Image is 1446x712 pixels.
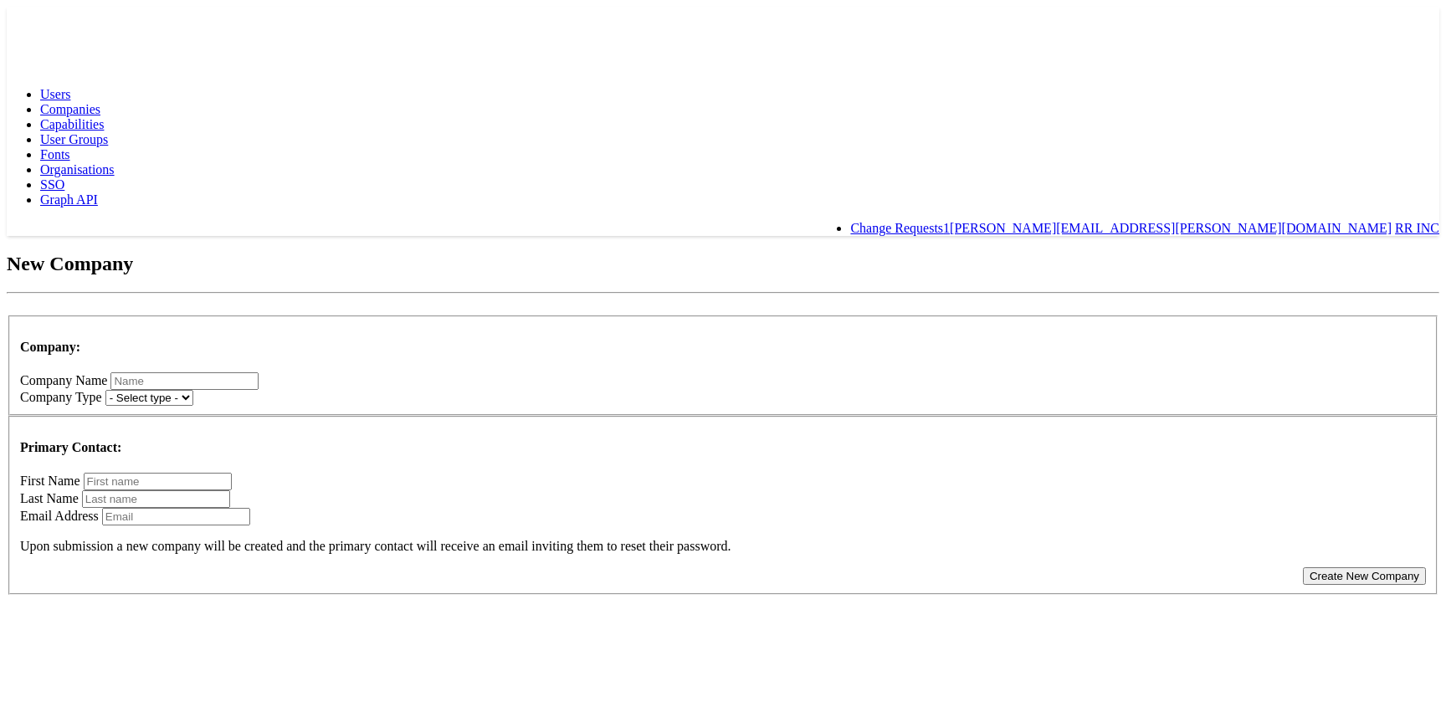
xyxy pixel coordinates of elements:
[40,132,108,146] a: User Groups
[110,372,259,390] input: Name
[40,147,70,161] a: Fonts
[20,373,107,387] label: Company Name
[82,490,230,508] input: Last name
[20,340,1426,355] h4: Company:
[20,390,102,404] label: Company Type
[102,508,250,525] input: Email
[20,474,80,488] label: First Name
[7,253,1439,275] h2: New Company
[850,221,950,235] a: Change Requests1
[40,117,104,131] a: Capabilities
[1395,221,1439,235] a: RR INC
[40,162,115,177] a: Organisations
[20,491,79,505] label: Last Name
[1303,567,1426,585] button: Create New Company
[40,192,98,207] a: Graph API
[40,102,100,116] a: Companies
[943,221,950,235] span: 1
[20,509,99,523] label: Email Address
[84,473,232,490] input: First name
[20,440,1426,455] h4: Primary Contact:
[20,539,1426,554] p: Upon submission a new company will be created and the primary contact will receive an email invit...
[40,177,64,192] a: SSO
[950,221,1392,235] a: [PERSON_NAME][EMAIL_ADDRESS][PERSON_NAME][DOMAIN_NAME]
[40,87,70,101] a: Users
[105,390,193,406] select: Choose from either Internal (staff) or External (client)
